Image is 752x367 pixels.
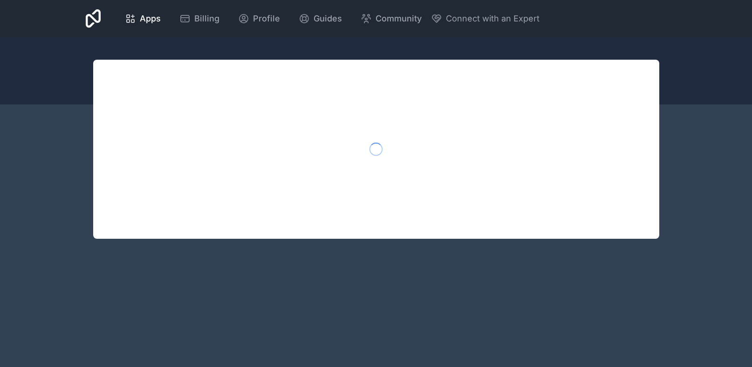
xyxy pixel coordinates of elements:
[194,12,219,25] span: Billing
[291,8,349,29] a: Guides
[431,12,540,25] button: Connect with an Expert
[172,8,227,29] a: Billing
[353,8,429,29] a: Community
[253,12,280,25] span: Profile
[117,8,168,29] a: Apps
[446,12,540,25] span: Connect with an Expert
[314,12,342,25] span: Guides
[231,8,287,29] a: Profile
[140,12,161,25] span: Apps
[376,12,422,25] span: Community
